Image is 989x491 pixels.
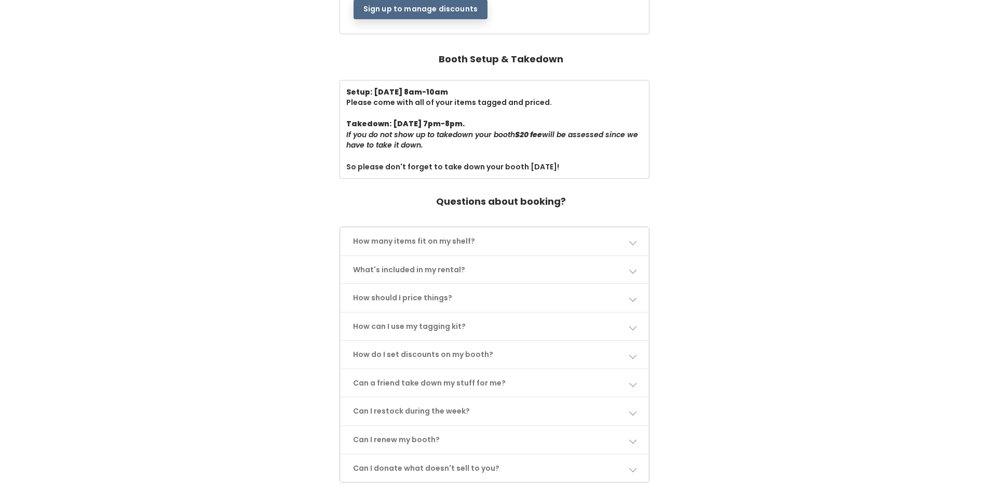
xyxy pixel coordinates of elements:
a: Sign up to manage discounts [354,4,487,14]
a: What's included in my rental? [341,256,649,284]
a: How can I use my tagging kit? [341,313,649,340]
h4: Booth Setup & Takedown [439,49,563,70]
div: Please come with all of your items tagged and priced. So please don't forget to take down your bo... [346,87,643,172]
a: Can I renew my booth? [341,426,649,454]
a: How should I price things? [341,284,649,312]
b: $20 fee [515,129,542,140]
b: Setup: [DATE] 8am-10am [346,87,448,97]
i: If you do not show up to takedown your booth will be assessed since we have to take it down. [346,129,638,151]
a: How many items fit on my shelf? [341,228,649,255]
a: Can I restock during the week? [341,397,649,425]
a: Can a friend take down my stuff for me? [341,369,649,397]
b: Takedown: [DATE] 7pm-8pm. [346,118,465,129]
h4: Questions about booking? [436,191,566,212]
a: Can I donate what doesn't sell to you? [341,455,649,482]
a: How do I set discounts on my booth? [341,341,649,368]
